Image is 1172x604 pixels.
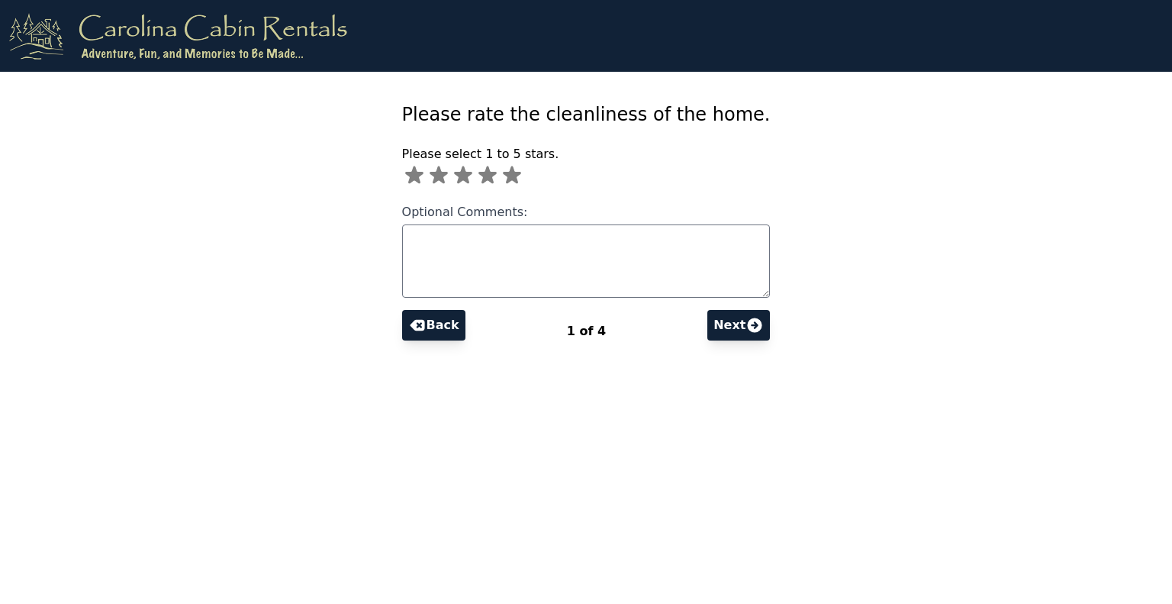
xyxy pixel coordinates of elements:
span: Optional Comments: [402,205,528,219]
button: Back [402,310,465,341]
span: 1 of 4 [567,324,606,338]
textarea: Optional Comments: [402,224,771,298]
img: logo.png [9,12,347,60]
p: Please select 1 to 5 stars. [402,145,771,163]
span: Please rate the cleanliness of the home. [402,104,771,125]
button: Next [707,310,770,341]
